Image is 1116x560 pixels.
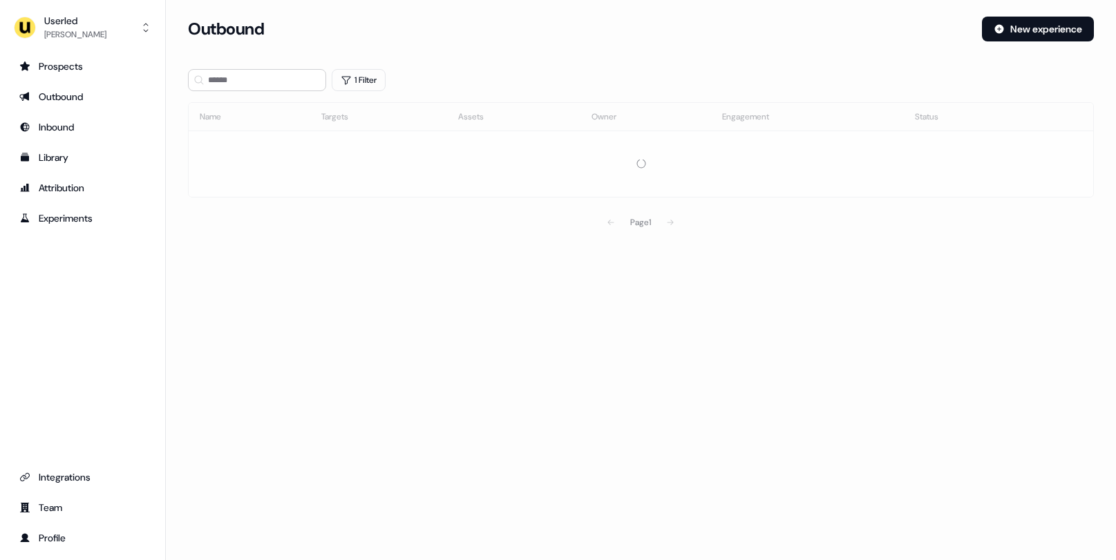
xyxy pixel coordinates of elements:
[11,11,154,44] button: Userled[PERSON_NAME]
[188,19,264,39] h3: Outbound
[44,14,106,28] div: Userled
[11,146,154,168] a: Go to templates
[44,28,106,41] div: [PERSON_NAME]
[11,466,154,488] a: Go to integrations
[19,120,146,134] div: Inbound
[332,69,386,91] button: 1 Filter
[19,531,146,545] div: Profile
[19,151,146,164] div: Library
[19,211,146,225] div: Experiments
[19,181,146,195] div: Attribution
[11,55,154,77] a: Go to prospects
[982,17,1094,41] button: New experience
[11,496,154,519] a: Go to team
[19,501,146,514] div: Team
[19,90,146,104] div: Outbound
[11,527,154,549] a: Go to profile
[11,177,154,199] a: Go to attribution
[11,86,154,108] a: Go to outbound experience
[11,207,154,229] a: Go to experiments
[11,116,154,138] a: Go to Inbound
[19,470,146,484] div: Integrations
[19,59,146,73] div: Prospects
